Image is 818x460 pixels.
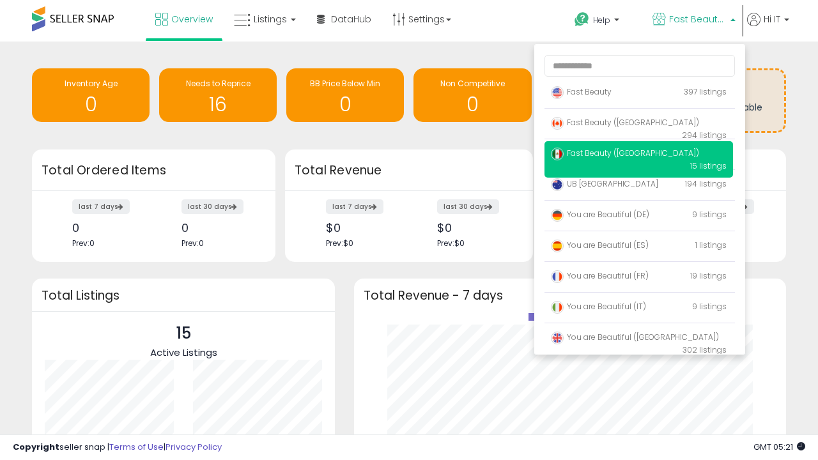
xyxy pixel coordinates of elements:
span: 9 listings [692,301,727,312]
span: 15 listings [690,160,727,171]
img: italy.png [551,301,564,314]
img: usa.png [551,86,564,99]
a: Hi IT [747,13,789,42]
img: uk.png [551,332,564,344]
a: Terms of Use [109,441,164,453]
img: canada.png [551,117,564,130]
img: mexico.png [551,148,564,160]
span: 2025-10-11 05:21 GMT [753,441,805,453]
a: Non Competitive 0 [413,68,531,122]
span: Prev: $0 [437,238,465,249]
h3: Total Revenue - 7 days [364,291,776,300]
div: seller snap | | [13,441,222,454]
span: You are Beautiful (ES) [551,240,649,250]
a: Privacy Policy [166,441,222,453]
h3: Total Revenue [295,162,523,180]
h3: Total Listings [42,291,325,300]
span: 194 listings [685,178,727,189]
span: Prev: 0 [181,238,204,249]
span: 397 listings [684,86,727,97]
h1: 0 [420,94,525,115]
h1: 0 [293,94,397,115]
span: You are Beautiful (FR) [551,270,649,281]
span: Overview [171,13,213,26]
span: Non Competitive [440,78,505,89]
span: You are Beautiful ([GEOGRAPHIC_DATA]) [551,332,719,342]
span: Prev: 0 [72,238,95,249]
span: Hi IT [764,13,780,26]
span: Help [593,15,610,26]
label: last 30 days [181,199,243,214]
span: 9 listings [692,209,727,220]
span: 294 listings [682,130,727,141]
a: BB Price Below Min 0 [286,68,404,122]
span: Inventory Age [65,78,118,89]
img: germany.png [551,209,564,222]
img: australia.png [551,178,564,191]
p: 15 [150,321,217,346]
span: DataHub [331,13,371,26]
label: last 7 days [326,199,383,214]
span: Fast Beauty ([GEOGRAPHIC_DATA]) [551,117,699,128]
a: Inventory Age 0 [32,68,150,122]
span: Active Listings [150,346,217,359]
div: 0 [181,221,253,234]
span: You are Beautiful (DE) [551,209,649,220]
span: Prev: $0 [326,238,353,249]
span: You are Beautiful (IT) [551,301,646,312]
strong: Copyright [13,441,59,453]
a: Help [564,2,641,42]
span: Needs to Reprice [186,78,251,89]
img: france.png [551,270,564,283]
span: Fast Beauty ([GEOGRAPHIC_DATA]) [551,148,699,158]
i: Get Help [574,11,590,27]
span: Fast Beauty ([GEOGRAPHIC_DATA]) [669,13,727,26]
label: last 7 days [72,199,130,214]
span: UB [GEOGRAPHIC_DATA] [551,178,658,189]
span: Listings [254,13,287,26]
div: $0 [437,221,511,234]
div: 0 [72,221,144,234]
span: 1 listings [695,240,727,250]
span: 302 listings [683,344,727,355]
h1: 16 [166,94,270,115]
h1: 0 [38,94,143,115]
div: $0 [326,221,399,234]
h3: Total Ordered Items [42,162,266,180]
span: Fast Beauty [551,86,612,97]
span: 19 listings [690,270,727,281]
a: Needs to Reprice 16 [159,68,277,122]
label: last 30 days [437,199,499,214]
img: spain.png [551,240,564,252]
span: BB Price Below Min [310,78,380,89]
